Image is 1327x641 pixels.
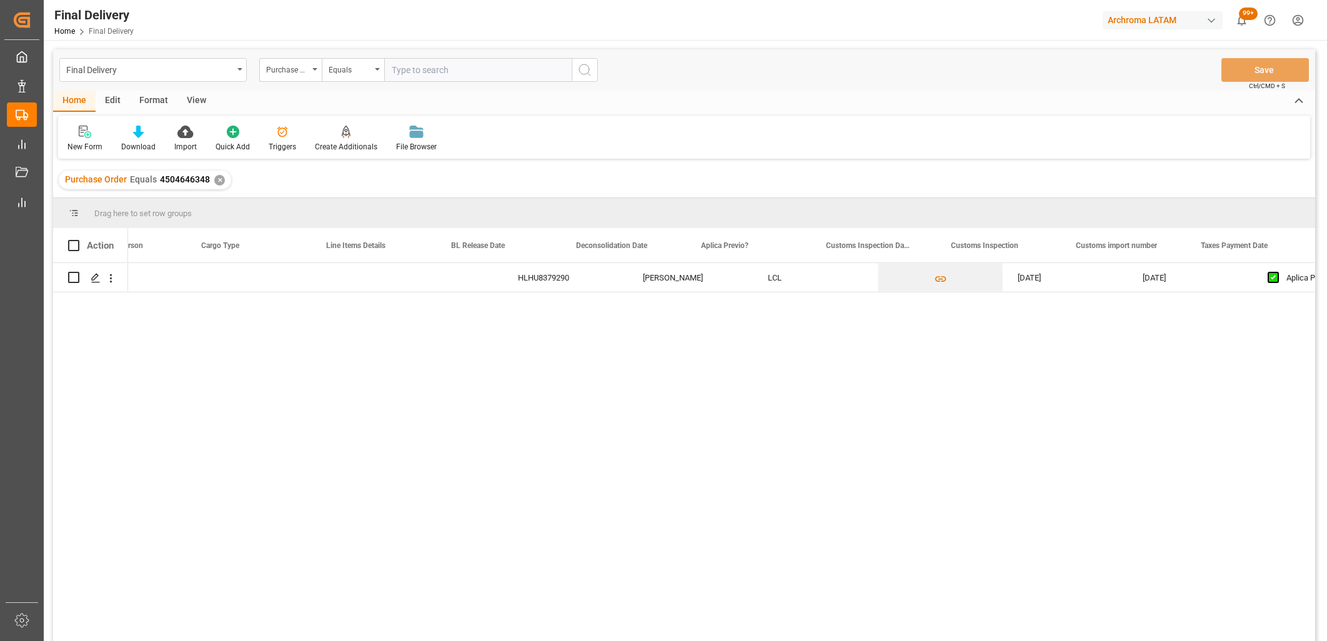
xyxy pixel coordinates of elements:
[1239,7,1258,20] span: 99+
[1221,58,1309,82] button: Save
[54,27,75,36] a: Home
[322,58,384,82] button: open menu
[628,263,753,292] div: [PERSON_NAME]
[753,263,878,292] div: LCL
[826,241,910,250] span: Customs Inspection Date
[1256,6,1284,34] button: Help Center
[130,91,177,112] div: Format
[87,240,114,251] div: Action
[67,141,102,152] div: New Form
[1103,8,1228,32] button: Archroma LATAM
[326,241,385,250] span: Line Items Details
[59,58,247,82] button: open menu
[396,141,437,152] div: File Browser
[174,141,197,152] div: Import
[96,91,130,112] div: Edit
[1249,81,1285,91] span: Ctrl/CMD + S
[572,58,598,82] button: search button
[94,209,192,218] span: Drag here to set row groups
[201,241,239,250] span: Cargo Type
[214,175,225,186] div: ✕
[266,61,309,76] div: Purchase Order
[269,141,296,152] div: Triggers
[177,91,216,112] div: View
[66,61,233,77] div: Final Delivery
[1228,6,1256,34] button: show 100 new notifications
[384,58,572,82] input: Type to search
[259,58,322,82] button: open menu
[451,241,505,250] span: BL Release Date
[216,141,250,152] div: Quick Add
[576,241,647,250] span: Deconsolidation Date
[701,241,748,250] span: Aplica Previo?
[951,241,1018,250] span: Customs Inspection
[1103,11,1223,29] div: Archroma LATAM
[65,174,127,184] span: Purchase Order
[53,263,128,292] div: Press SPACE to select this row.
[503,263,628,292] div: HLHU8379290
[160,174,210,184] span: 4504646348
[54,6,134,24] div: Final Delivery
[1128,263,1253,292] div: [DATE]
[1076,241,1157,250] span: Customs import number
[315,141,377,152] div: Create Additionals
[121,141,156,152] div: Download
[1003,263,1128,292] div: [DATE]
[1201,241,1268,250] span: Taxes Payment Date
[53,91,96,112] div: Home
[329,61,371,76] div: Equals
[130,174,157,184] span: Equals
